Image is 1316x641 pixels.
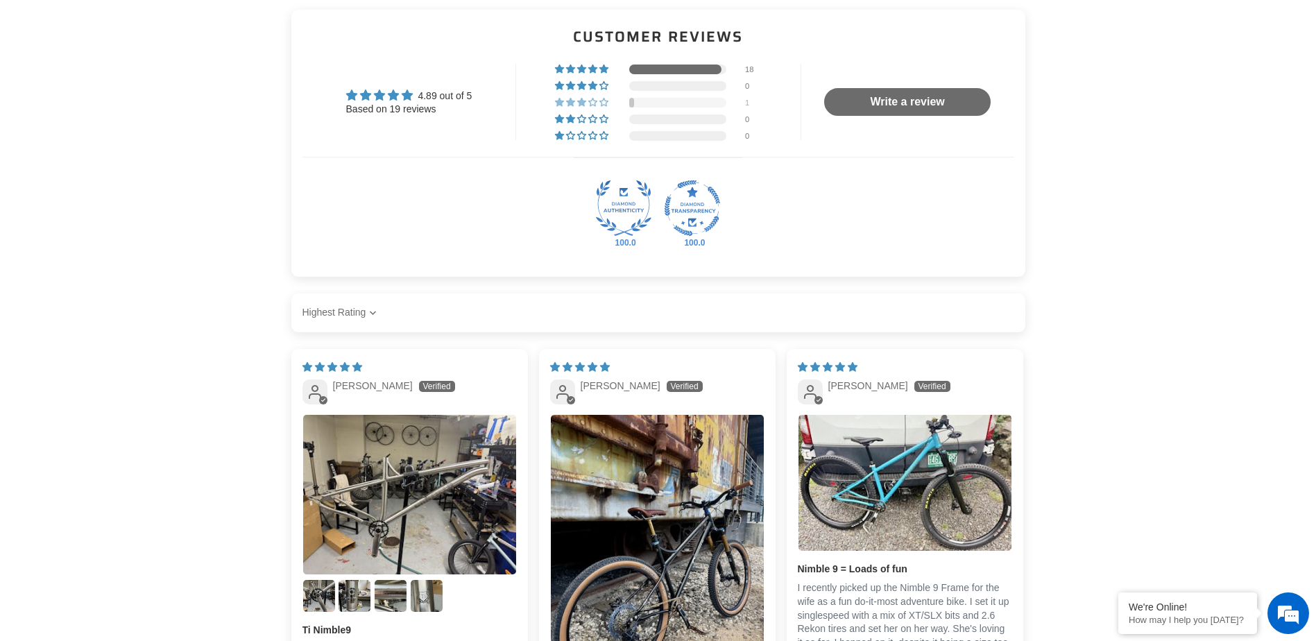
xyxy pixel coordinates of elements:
div: 5% (1) reviews with 3 star rating [555,98,610,108]
a: Link to user picture 2 [302,579,336,613]
img: User picture [375,580,407,612]
div: 1 [745,98,762,108]
img: User picture [339,580,370,612]
img: d_696896380_company_1647369064580_696896380 [44,69,79,104]
b: Ti Nimble9 [302,624,517,638]
select: Sort dropdown [302,299,380,327]
img: User picture [303,580,335,612]
img: User picture [411,580,443,612]
div: 100.0 [613,237,635,248]
a: Link to user picture 3 [338,579,371,613]
div: Diamond Authentic Shop. 100% of published reviews are verified reviews [596,180,651,240]
span: [PERSON_NAME] [828,380,908,391]
a: Judge.me Diamond Authentic Shop medal 100.0 [596,180,651,236]
div: 18 [745,65,762,74]
div: 100.0 [681,237,703,248]
div: Chat with us now [93,78,254,96]
div: We're Online! [1129,601,1247,613]
div: Based on 19 reviews [346,103,472,117]
span: 4.89 out of 5 [418,90,472,101]
a: Link to user picture 4 [374,579,407,613]
span: 5 star review [302,361,362,373]
div: Navigation go back [15,76,36,97]
span: We're online! [80,175,191,315]
a: Link to user picture 1 [302,414,517,576]
div: 95% (18) reviews with 5 star rating [555,65,610,74]
img: Judge.me Diamond Transparent Shop medal [665,180,720,236]
div: Minimize live chat window [228,7,261,40]
b: Nimble 9 = Loads of fun [798,563,1012,576]
textarea: Type your message and hit 'Enter' [7,379,264,427]
div: Average rating is 4.89 stars [346,87,472,103]
a: Judge.me Diamond Transparent Shop medal 100.0 [665,180,720,236]
img: User picture [303,415,516,575]
img: Judge.me Diamond Authentic Shop medal [596,180,651,236]
a: Link to user picture 1 [798,414,1012,552]
h2: Customer Reviews [302,26,1014,46]
span: 5 star review [550,361,610,373]
div: Diamond Transparent Shop. Published 100% of verified reviews received in total [665,180,720,240]
span: [PERSON_NAME] [581,380,660,391]
p: How may I help you today? [1129,615,1247,625]
a: Link to user picture 5 [410,579,443,613]
span: 5 star review [798,361,857,373]
a: Write a review [824,88,991,116]
img: User picture [798,415,1011,551]
span: [PERSON_NAME] [333,380,413,391]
